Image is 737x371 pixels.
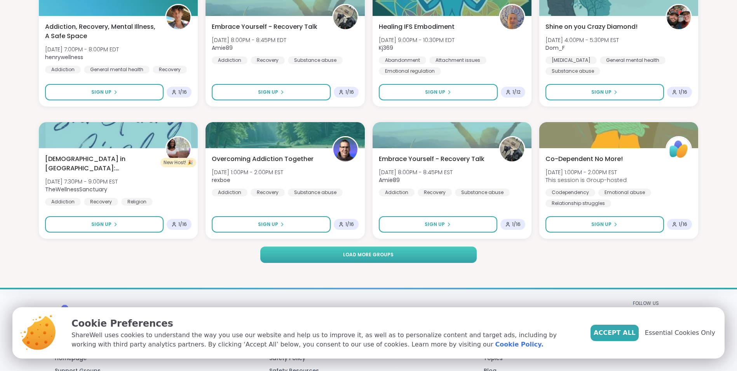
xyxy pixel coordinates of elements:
[45,45,119,53] span: [DATE] 7:00PM - 8:00PM EDT
[379,84,498,100] button: Sign Up
[212,56,247,64] div: Addiction
[512,221,521,227] span: 1 / 16
[379,22,455,31] span: Healing IFS Embodiment
[379,154,484,164] span: Embrace Yourself - Recovery Talk
[212,22,317,31] span: Embrace Yourself - Recovery Talk
[495,340,544,349] a: Cookie Policy.
[345,221,354,227] span: 1 / 16
[333,5,357,29] img: Amie89
[45,22,157,41] span: Addiction, Recovery, Mental Illness, A Safe Space
[455,189,510,196] div: Substance abuse
[212,44,233,52] b: Amie89
[379,36,455,44] span: [DATE] 9:00PM - 10:30PM EDT
[545,176,627,184] span: This session is Group-hosted
[84,198,118,206] div: Recovery
[71,331,578,349] p: ShareWell uses cookies to understand the way you use our website and help us to improve it, as we...
[600,56,666,64] div: General mental health
[379,44,393,52] b: Kj369
[45,84,164,100] button: Sign Up
[545,22,638,31] span: Shine on you Crazy Diamond!
[379,176,400,184] b: Amie89
[545,44,565,52] b: Dom_F
[212,154,314,164] span: Overcoming Addiction Together
[45,216,164,233] button: Sign Up
[545,56,597,64] div: [MEDICAL_DATA]
[258,89,278,96] span: Sign Up
[45,185,107,193] b: TheWellnessSanctuary
[153,66,187,73] div: Recovery
[212,176,230,184] b: rexboe
[633,300,683,306] p: Follow Us
[500,5,524,29] img: Kj369
[679,89,687,95] span: 1 / 16
[212,36,286,44] span: [DATE] 8:00PM - 8:45PM EDT
[45,198,81,206] div: Addiction
[500,137,524,161] img: Amie89
[545,36,619,44] span: [DATE] 4:00PM - 5:30PM EST
[545,216,664,233] button: Sign Up
[379,56,426,64] div: Abandonment
[343,251,394,258] span: Load more groups
[45,178,118,185] span: [DATE] 7:30PM - 9:00PM EST
[212,189,247,196] div: Addiction
[121,198,153,206] div: Religion
[667,5,691,29] img: Dom_F
[591,325,639,341] button: Accept All
[545,168,627,176] span: [DATE] 1:00PM - 2:00PM EST
[251,56,285,64] div: Recovery
[288,189,343,196] div: Substance abuse
[379,168,453,176] span: [DATE] 8:00PM - 8:45PM EST
[84,66,150,73] div: General mental health
[258,221,278,228] span: Sign Up
[71,317,578,331] p: Cookie Preferences
[160,158,196,167] div: New Host! 🎉
[212,168,283,176] span: [DATE] 1:00PM - 2:00PM EST
[545,199,611,207] div: Relationship struggles
[645,328,715,338] span: Essential Cookies Only
[45,53,83,61] b: henrywellness
[333,137,357,161] img: rexboe
[591,89,612,96] span: Sign Up
[212,84,330,100] button: Sign Up
[91,89,112,96] span: Sign Up
[429,56,486,64] div: Attachment issues
[667,137,691,161] img: ShareWell
[166,137,190,161] img: TheWellnessSanctuary
[251,189,285,196] div: Recovery
[545,84,664,100] button: Sign Up
[288,56,343,64] div: Substance abuse
[45,66,81,73] div: Addiction
[418,189,452,196] div: Recovery
[545,67,600,75] div: Substance abuse
[166,5,190,29] img: henrywellness
[379,189,415,196] div: Addiction
[545,189,595,196] div: Codependency
[425,221,445,228] span: Sign Up
[178,221,187,227] span: 1 / 16
[594,328,636,338] span: Accept All
[512,89,521,95] span: 1 / 12
[212,216,330,233] button: Sign Up
[425,89,445,96] span: Sign Up
[591,221,612,228] span: Sign Up
[679,221,687,227] span: 1 / 16
[345,89,354,95] span: 1 / 16
[55,301,132,326] img: Sharewell
[545,154,623,164] span: Co-Dependent No More!
[379,216,497,233] button: Sign Up
[91,221,112,228] span: Sign Up
[45,154,157,173] span: [DEMOGRAPHIC_DATA] in [GEOGRAPHIC_DATA]: [GEOGRAPHIC_DATA]
[178,89,187,95] span: 1 / 16
[260,247,477,263] button: Load more groups
[598,189,651,196] div: Emotional abuse
[379,67,441,75] div: Emotional regulation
